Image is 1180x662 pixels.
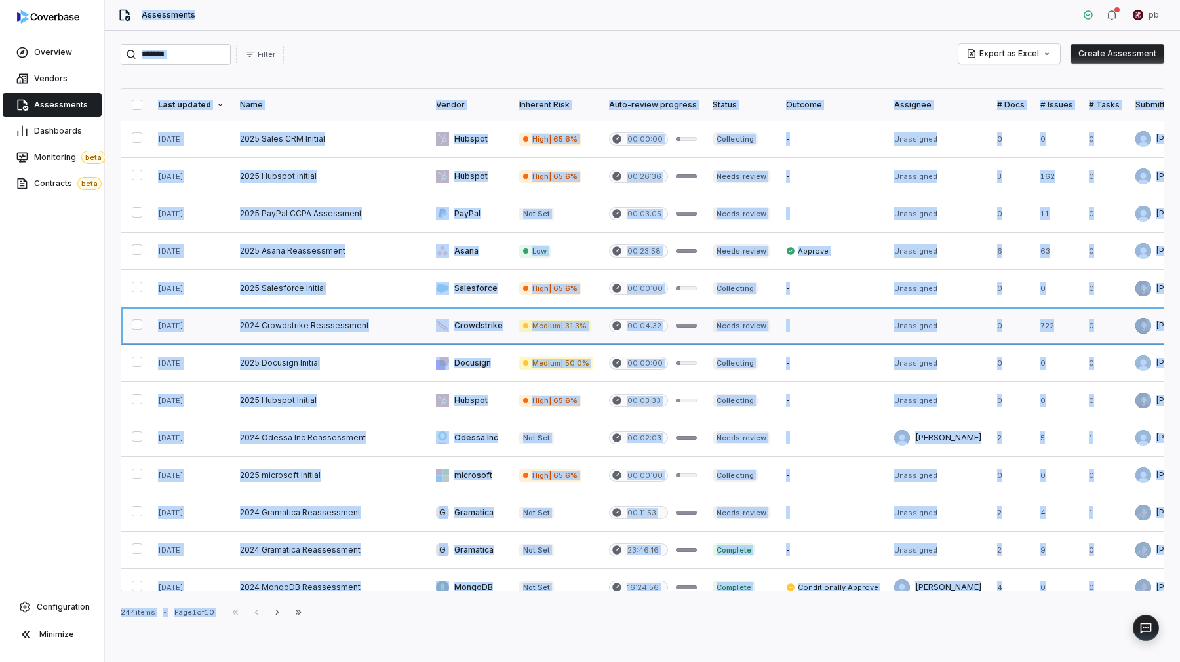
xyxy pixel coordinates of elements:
[1125,5,1167,25] button: pb undefined avatarpb
[3,172,102,195] a: Contractsbeta
[1149,10,1159,20] span: pb
[34,73,68,84] span: Vendors
[778,345,886,382] td: -
[997,100,1025,110] div: # Docs
[1040,100,1073,110] div: # Issues
[894,100,981,110] div: Assignee
[34,126,82,136] span: Dashboards
[1135,467,1151,483] img: Brian Ball avatar
[1135,393,1151,408] img: Clarence Chio avatar
[436,100,503,110] div: Vendor
[519,100,593,110] div: Inherent Risk
[163,608,167,617] div: •
[713,100,770,110] div: Status
[1135,579,1151,595] img: Jen Hsin avatar
[77,177,102,190] span: beta
[3,119,102,143] a: Dashboards
[158,100,224,110] div: Last updated
[778,270,886,307] td: -
[1135,355,1151,371] img: Gage Krause avatar
[778,382,886,419] td: -
[778,307,886,345] td: -
[1135,206,1151,222] img: Zi Chong Kao avatar
[1135,168,1151,184] img: Brian Ball avatar
[778,494,886,532] td: -
[1135,318,1151,334] img: Clarence Chio avatar
[894,579,910,595] img: Lili Jiang avatar
[236,45,284,64] button: Filter
[5,595,99,619] a: Configuration
[3,41,102,64] a: Overview
[786,100,878,110] div: Outcome
[1135,281,1151,296] img: Clarence Chio avatar
[34,47,72,58] span: Overview
[778,158,886,195] td: -
[1133,10,1143,20] img: pb undefined avatar
[17,10,79,24] img: logo-D7KZi-bG.svg
[778,532,886,569] td: -
[5,621,99,648] button: Minimize
[958,44,1060,64] button: Export as Excel
[778,457,886,494] td: -
[1089,100,1120,110] div: # Tasks
[1135,243,1151,259] img: Zi Chong Kao avatar
[142,10,195,20] span: Assessments
[894,430,910,446] img: Lili Jiang avatar
[174,608,214,617] div: Page 1 of 10
[37,602,90,612] span: Configuration
[1135,542,1151,558] img: Jen Hsin avatar
[39,629,74,640] span: Minimize
[121,608,155,617] div: 244 items
[609,100,697,110] div: Auto-review progress
[1071,44,1164,64] button: Create Assessment
[258,50,275,60] span: Filter
[3,146,102,169] a: Monitoringbeta
[1135,430,1151,446] img: Zi Chong Kao avatar
[240,100,420,110] div: Name
[778,419,886,457] td: -
[1135,505,1151,520] img: Jen Hsin avatar
[3,67,102,90] a: Vendors
[34,151,106,164] span: Monitoring
[81,151,106,164] span: beta
[778,195,886,233] td: -
[778,121,886,158] td: -
[3,93,102,117] a: Assessments
[34,100,88,110] span: Assessments
[34,177,102,190] span: Contracts
[1135,131,1151,147] img: Brian Ball avatar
